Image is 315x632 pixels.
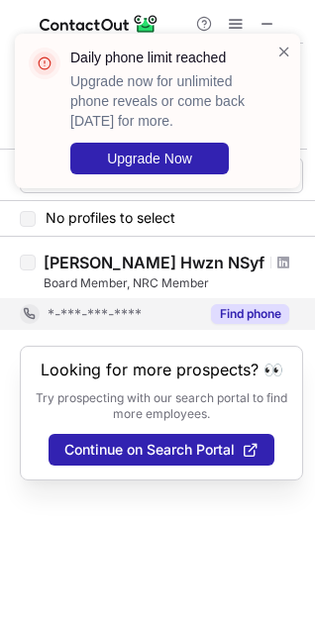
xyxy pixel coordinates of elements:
p: Try prospecting with our search portal to find more employees. [35,390,288,422]
div: [PERSON_NAME] Hwzn NSyf [44,253,264,272]
button: Reveal Button [211,304,289,324]
button: Upgrade Now [70,143,229,174]
header: Looking for more prospects? 👀 [41,361,283,378]
img: ContactOut v5.3.10 [40,12,158,36]
header: Daily phone limit reached [70,48,253,67]
img: error [29,48,60,79]
p: Upgrade now for unlimited phone reveals or come back [DATE] for more. [70,71,253,131]
button: Continue on Search Portal [49,434,274,466]
span: Continue on Search Portal [64,442,235,458]
span: Upgrade Now [107,151,192,166]
div: Board Member, NRC Member [44,274,303,292]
